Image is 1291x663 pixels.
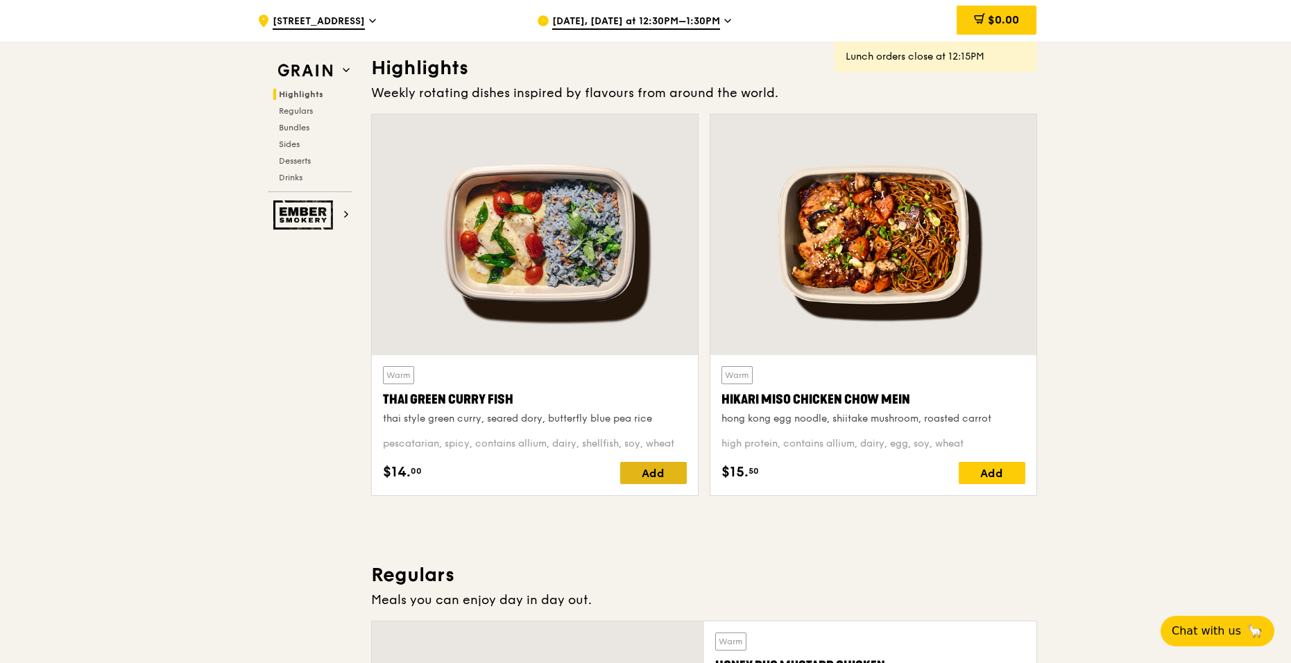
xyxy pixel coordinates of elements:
div: high protein, contains allium, dairy, egg, soy, wheat [721,437,1025,451]
span: Sides [279,139,300,149]
span: Desserts [279,156,311,166]
span: 50 [749,465,759,476]
span: $14. [383,462,411,483]
div: Lunch orders close at 12:15PM [846,50,1026,64]
div: Warm [715,632,746,651]
div: pescatarian, spicy, contains allium, dairy, shellfish, soy, wheat [383,437,687,451]
span: [STREET_ADDRESS] [273,15,365,30]
span: Chat with us [1172,623,1241,639]
h3: Highlights [371,55,1037,80]
div: hong kong egg noodle, shiitake mushroom, roasted carrot [721,412,1025,426]
div: Weekly rotating dishes inspired by flavours from around the world. [371,83,1037,103]
span: $15. [721,462,749,483]
div: Warm [721,366,753,384]
button: Chat with us🦙 [1161,616,1274,646]
span: [DATE], [DATE] at 12:30PM–1:30PM [552,15,720,30]
span: 00 [411,465,422,476]
span: $0.00 [988,13,1019,26]
div: Thai Green Curry Fish [383,390,687,409]
img: Grain web logo [273,58,337,83]
div: Add [959,462,1025,484]
span: Highlights [279,89,323,99]
div: Meals you can enjoy day in day out. [371,590,1037,610]
div: thai style green curry, seared dory, butterfly blue pea rice [383,412,687,426]
img: Ember Smokery web logo [273,200,337,230]
span: Regulars [279,106,313,116]
div: Add [620,462,687,484]
span: Drinks [279,173,302,182]
div: Hikari Miso Chicken Chow Mein [721,390,1025,409]
h3: Regulars [371,562,1037,587]
span: Bundles [279,123,309,132]
span: 🦙 [1247,623,1263,639]
div: Warm [383,366,414,384]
